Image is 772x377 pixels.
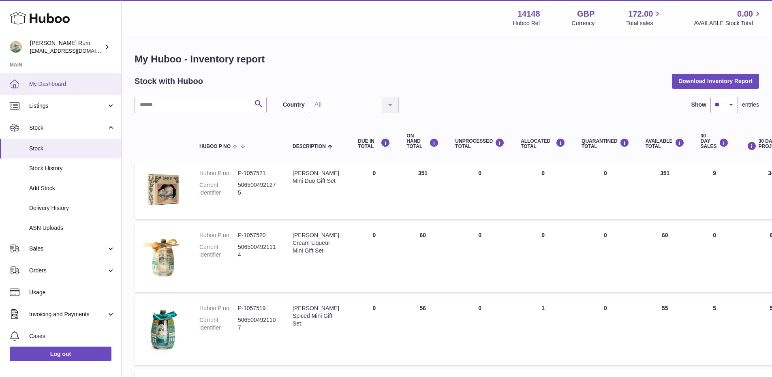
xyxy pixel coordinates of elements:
[199,181,238,197] dt: Current identifier
[398,161,447,219] td: 351
[513,296,573,365] td: 1
[143,169,183,209] img: product image
[29,145,115,152] span: Stock
[29,267,107,274] span: Orders
[199,144,231,149] span: Huboo P no
[646,138,684,149] div: AVAILABLE Total
[238,243,276,259] dd: 5065004921114
[29,224,115,232] span: ASN Uploads
[693,296,737,365] td: 5
[143,231,183,282] img: product image
[701,133,729,150] div: 30 DAY SALES
[199,316,238,332] dt: Current identifier
[293,304,342,328] div: [PERSON_NAME] Spiced Mini Gift Set
[582,138,629,149] div: QUARANTINED Total
[293,169,342,185] div: [PERSON_NAME] Mini Duo Gift Set
[350,223,398,292] td: 0
[350,161,398,219] td: 0
[30,39,103,55] div: [PERSON_NAME] Rum
[293,144,326,149] span: Description
[672,74,759,88] button: Download Inventory Report
[691,101,706,109] label: Show
[398,223,447,292] td: 60
[513,223,573,292] td: 0
[742,101,759,109] span: entries
[447,161,513,219] td: 0
[572,19,595,27] div: Currency
[577,9,595,19] strong: GBP
[238,304,276,312] dd: P-1057519
[29,289,115,296] span: Usage
[447,296,513,365] td: 0
[283,101,305,109] label: Country
[29,204,115,212] span: Delivery History
[447,223,513,292] td: 0
[518,9,540,19] strong: 14148
[29,245,107,253] span: Sales
[10,41,22,53] img: mail@bartirum.wales
[604,232,607,238] span: 0
[29,165,115,172] span: Stock History
[238,169,276,177] dd: P-1057521
[350,296,398,365] td: 0
[626,19,662,27] span: Total sales
[238,316,276,332] dd: 5065004921107
[398,296,447,365] td: 56
[521,138,565,149] div: ALLOCATED Total
[737,9,753,19] span: 0.00
[637,296,693,365] td: 55
[143,304,183,355] img: product image
[604,170,607,176] span: 0
[29,332,115,340] span: Cases
[29,80,115,88] span: My Dashboard
[10,347,111,361] a: Log out
[29,124,107,132] span: Stock
[199,243,238,259] dt: Current identifier
[135,53,759,66] h1: My Huboo - Inventory report
[693,223,737,292] td: 0
[199,169,238,177] dt: Huboo P no
[238,181,276,197] dd: 5065004921275
[626,9,662,27] a: 172.00 Total sales
[455,138,505,149] div: UNPROCESSED Total
[135,76,203,87] h2: Stock with Huboo
[199,231,238,239] dt: Huboo P no
[30,47,119,54] span: [EMAIL_ADDRESS][DOMAIN_NAME]
[628,9,653,19] span: 172.00
[29,102,107,110] span: Listings
[693,161,737,219] td: 9
[238,231,276,239] dd: P-1057520
[29,184,115,192] span: Add Stock
[604,305,607,311] span: 0
[406,133,439,150] div: ON HAND Total
[694,19,762,27] span: AVAILABLE Stock Total
[199,304,238,312] dt: Huboo P no
[694,9,762,27] a: 0.00 AVAILABLE Stock Total
[637,161,693,219] td: 351
[29,311,107,318] span: Invoicing and Payments
[293,231,342,255] div: [PERSON_NAME] Cream Liqueur Mini Gift Set
[513,161,573,219] td: 0
[358,138,390,149] div: DUE IN TOTAL
[513,19,540,27] div: Huboo Ref
[637,223,693,292] td: 60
